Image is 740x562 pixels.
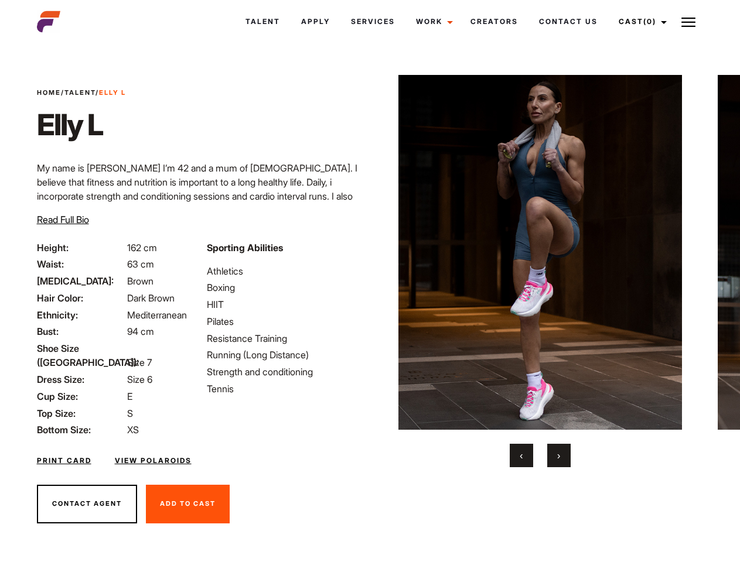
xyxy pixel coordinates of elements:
p: My name is [PERSON_NAME] I’m 42 and a mum of [DEMOGRAPHIC_DATA]. I believe that fitness and nutri... [37,161,363,259]
h1: Elly L [37,107,126,142]
li: Resistance Training [207,331,363,345]
img: cropped-aefm-brand-fav-22-square.png [37,10,60,33]
a: Apply [291,6,340,37]
strong: Elly L [99,88,126,97]
span: Previous [520,450,523,461]
li: Pilates [207,314,363,328]
span: 162 cm [127,242,157,253]
a: Services [340,6,405,37]
li: Strength and conditioning [207,365,363,379]
span: S [127,407,133,419]
span: / / [37,88,126,98]
span: Brown [127,275,154,287]
li: Running (Long Distance) [207,348,363,362]
span: 63 cm [127,258,154,270]
span: XS [127,424,139,436]
span: Next [557,450,560,461]
span: Bust: [37,324,125,338]
li: HIIT [207,297,363,311]
span: Shoe Size ([GEOGRAPHIC_DATA]): [37,341,125,369]
strong: Sporting Abilities [207,242,283,253]
span: Dark Brown [127,292,175,304]
a: Work [405,6,460,37]
span: E [127,390,132,402]
button: Read Full Bio [37,213,89,227]
span: Ethnicity: [37,308,125,322]
button: Contact Agent [37,485,137,523]
span: Size 6 [127,373,152,385]
span: Height: [37,241,125,255]
span: Waist: [37,257,125,271]
span: Dress Size: [37,372,125,386]
a: Contact Us [528,6,608,37]
a: Print Card [37,455,91,466]
span: Top Size: [37,406,125,420]
button: Add To Cast [146,485,230,523]
span: 94 cm [127,325,154,337]
span: (0) [643,17,656,26]
span: Read Full Bio [37,214,89,225]
img: Burger icon [681,15,695,29]
span: Bottom Size: [37,423,125,437]
span: [MEDICAL_DATA]: [37,274,125,288]
a: Talent [235,6,291,37]
span: Mediterranean [127,309,187,321]
span: Add To Cast [160,499,216,508]
span: Cup Size: [37,389,125,403]
a: Creators [460,6,528,37]
li: Tennis [207,382,363,396]
li: Athletics [207,264,363,278]
span: Hair Color: [37,291,125,305]
a: Talent [64,88,96,97]
a: Home [37,88,61,97]
a: View Polaroids [115,455,192,466]
span: Size 7 [127,357,152,368]
a: Cast(0) [608,6,674,37]
li: Boxing [207,280,363,294]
